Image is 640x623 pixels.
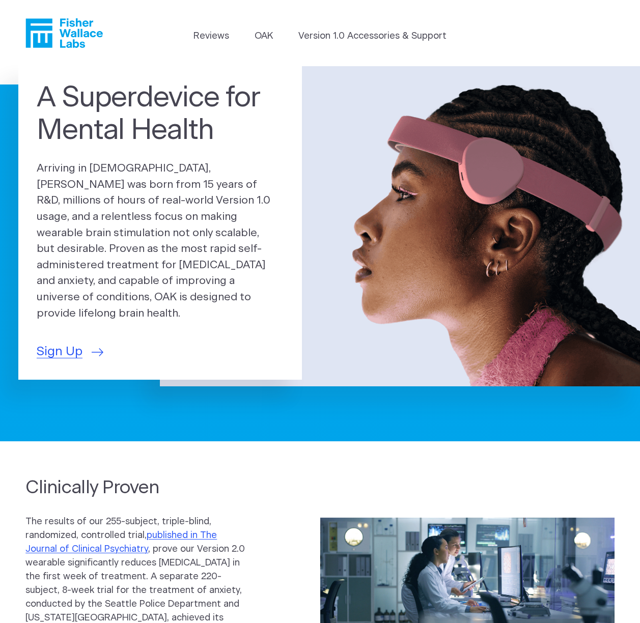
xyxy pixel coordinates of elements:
span: Sign Up [37,343,82,361]
a: Version 1.0 Accessories & Support [298,30,447,43]
a: OAK [255,30,273,43]
a: Sign Up [37,343,103,361]
h1: A Superdevice for Mental Health [37,81,284,147]
p: Arriving in [DEMOGRAPHIC_DATA], [PERSON_NAME] was born from 15 years of R&D, millions of hours of... [37,160,284,321]
a: Reviews [193,30,229,43]
a: Fisher Wallace [25,18,103,48]
h2: Clinically Proven [25,476,246,500]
